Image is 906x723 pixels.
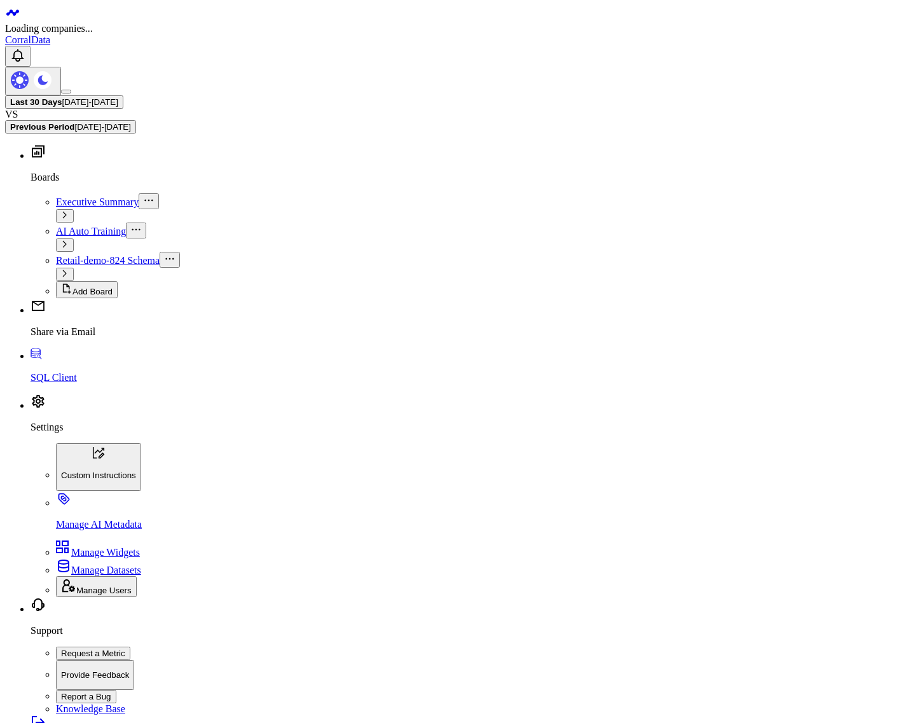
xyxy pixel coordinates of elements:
a: Retail-demo-824 Schema [56,255,160,266]
button: Custom Instructions [56,443,141,491]
div: VS [5,109,901,120]
div: Loading companies... [5,23,901,34]
span: [DATE] - [DATE] [62,97,118,107]
a: Manage Datasets [56,565,141,575]
button: Last 30 Days[DATE]-[DATE] [5,95,123,109]
p: Support [31,625,901,637]
a: Knowledge Base [56,703,125,714]
span: [DATE] - [DATE] [74,122,130,132]
button: Provide Feedback [56,660,134,691]
a: CorralData [5,34,50,45]
b: Previous Period [10,122,74,132]
a: Manage Widgets [56,547,140,558]
button: Manage Users [56,576,137,597]
span: Manage Datasets [71,565,141,575]
p: Custom Instructions [61,471,136,480]
button: Previous Period[DATE]-[DATE] [5,120,136,134]
span: Manage Widgets [71,547,140,558]
p: Settings [31,422,901,433]
p: Share via Email [31,326,901,338]
button: Add Board [56,281,118,298]
p: Boards [31,172,901,183]
a: Executive Summary [56,196,139,207]
p: Manage AI Metadata [56,519,901,530]
button: Report a Bug [56,690,116,703]
a: SQL Client [31,350,901,383]
a: Manage AI Metadata [56,497,901,530]
span: Manage Users [76,586,132,595]
a: AI Auto Training [56,226,126,237]
b: Last 30 Days [10,97,62,107]
button: Request a Metric [56,647,130,660]
p: Provide Feedback [61,670,129,680]
p: SQL Client [31,372,901,383]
